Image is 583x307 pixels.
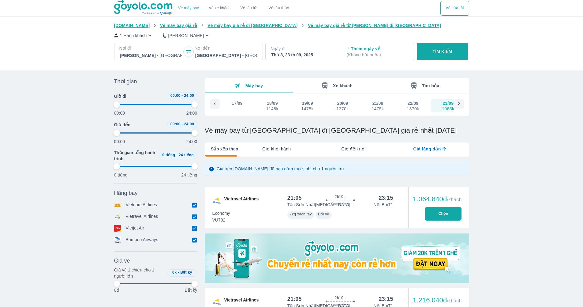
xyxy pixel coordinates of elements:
p: 1 Hành khách [120,32,147,39]
span: [DOMAIN_NAME] [114,23,150,28]
span: Giờ đến nơi [341,146,365,152]
span: Giá tăng dần [413,146,441,152]
p: Giá vé 1 chiều cho 1 người lớn [114,267,165,279]
p: ( Không bắt buộc ) [347,52,409,58]
p: Tân Sơn Nhất [MEDICAL_DATA] [287,202,350,208]
div: 1370k [336,106,349,111]
div: choose transportation mode [173,1,294,16]
div: 1475k [372,106,384,111]
button: Vé tàu thủy [263,1,294,16]
span: Economy [212,210,230,216]
div: 19/09 [302,100,313,106]
p: Vietravel Airlines [126,213,158,220]
span: 0k [172,270,177,275]
span: 24:00 [184,93,194,98]
nav: breadcrumb [114,22,469,28]
p: Bamboo Airways [126,237,158,243]
p: Giá trên [DOMAIN_NAME] đã bao gồm thuế, phí cho 1 người lớn [217,166,344,172]
span: Sắp xếp theo [211,146,238,152]
p: Ngày đi [271,46,334,52]
div: 23:15 [379,194,393,202]
span: 00:00 [170,122,181,126]
button: [PERSON_NAME] [163,32,210,39]
p: Nơi đến [195,45,258,51]
span: 2h10p [335,194,346,199]
span: Giờ đến [114,122,131,128]
span: Thời gian [114,78,137,85]
button: TÌM KIẾM [417,43,468,60]
span: Vé máy bay giá rẻ từ [PERSON_NAME] đi [GEOGRAPHIC_DATA] [308,23,441,28]
p: 24:00 [186,138,197,145]
span: Vietravel Airlines [224,297,259,307]
h1: Vé máy bay từ [GEOGRAPHIC_DATA] đi [GEOGRAPHIC_DATA] giá rẻ nhất [DATE] [205,126,469,135]
div: 1370k [407,106,419,111]
div: scrollable day and price [220,99,454,112]
span: - [181,122,183,126]
div: 22/09 [408,100,419,106]
div: 17/09 [232,100,243,106]
span: Giờ khởi hành [262,146,291,152]
p: Thêm ngày về [347,46,409,58]
p: 0đ [114,287,119,293]
span: - [176,153,178,157]
span: Tàu hỏa [422,83,439,88]
span: 24:00 [184,122,194,126]
span: Vietravel Airlines [224,196,259,206]
span: 0 tiếng [162,153,175,157]
p: Nơi đi [119,45,182,51]
span: 7kg xách tay [290,212,312,216]
span: Bất kỳ [180,270,192,275]
p: 0 tiếng [114,172,128,178]
button: Vé của tôi [440,1,469,16]
div: 1475k [301,106,313,111]
div: 1.064.840đ [413,195,462,203]
div: 21/09 [372,100,383,106]
p: Nội Bài T1 [373,202,393,208]
button: 1 Hành khách [114,32,153,39]
p: [PERSON_NAME] [168,32,204,39]
span: Vé máy bay giá rẻ [160,23,197,28]
div: choose transportation mode [440,1,469,16]
p: TÌM KIẾM [433,48,452,55]
span: Xe khách [333,83,353,88]
img: VU [212,196,222,206]
div: 23:15 [379,295,393,303]
span: Hãng bay [114,189,138,197]
span: VU782 [212,217,230,223]
span: Vé máy bay giá rẻ đi [GEOGRAPHIC_DATA] [207,23,297,28]
p: Vietnam Airlines [126,202,157,208]
img: media-0 [205,233,469,283]
span: Đổi vé [318,212,329,216]
div: - [232,106,242,111]
span: Giá vé [114,257,130,264]
p: Vietjet Air [126,225,144,232]
a: Vé tàu lửa [236,1,264,16]
span: /khách [447,298,462,303]
span: 2h10p [335,295,346,300]
span: /khách [447,197,462,202]
span: - [181,93,183,98]
div: 21:05 [287,295,302,303]
p: 00:00 [114,110,125,116]
a: Vé xe khách [209,6,230,10]
div: lab API tabs example [238,142,469,155]
span: - [178,270,179,275]
span: Máy bay [245,83,263,88]
div: 1148k [266,106,278,111]
p: 00:00 [114,138,125,145]
img: VU [212,297,222,307]
div: 18/09 [267,100,278,106]
p: 24:00 [186,110,197,116]
span: Giờ đi [114,93,126,99]
p: Bất kỳ [185,287,197,293]
button: Chọn [425,207,462,221]
span: 24 tiếng [179,153,194,157]
div: 1065k [442,106,454,111]
div: 21:05 [287,194,302,202]
div: 20/09 [337,100,348,106]
div: 23/09 [443,100,454,106]
div: Thứ 3, 23 th 09, 2025 [271,52,333,58]
a: Vé máy bay [178,6,199,10]
span: 00:00 [170,93,181,98]
span: Thời gian tổng hành trình [114,150,156,162]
